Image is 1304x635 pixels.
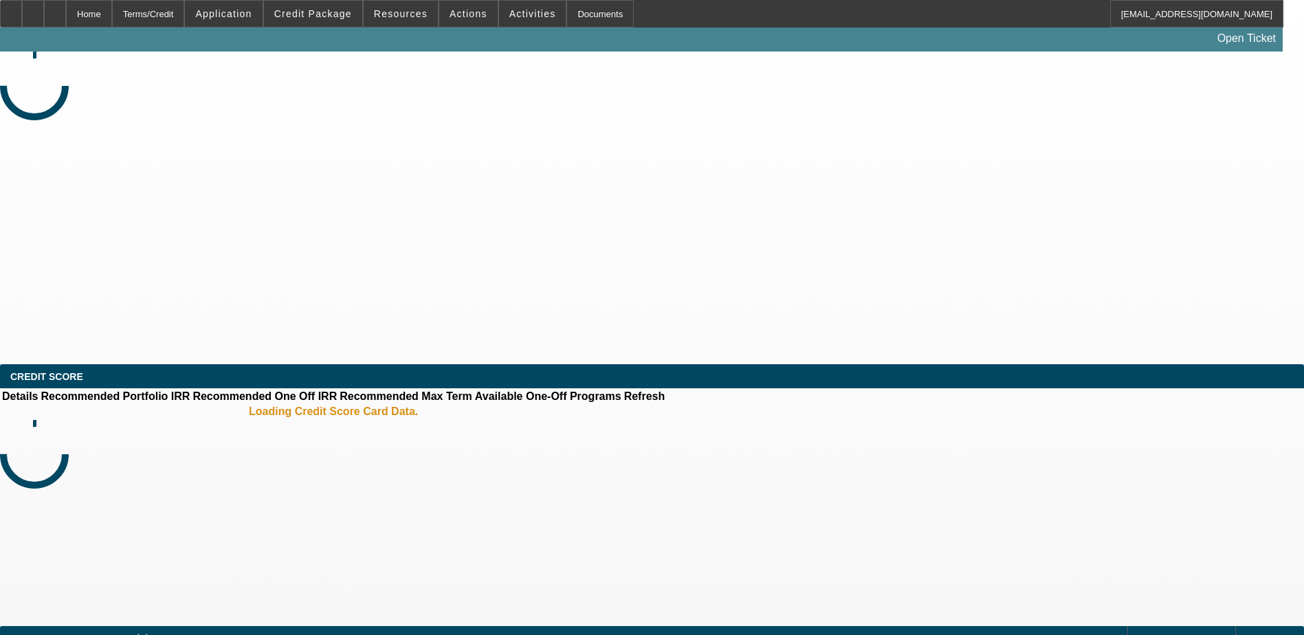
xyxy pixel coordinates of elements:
[185,1,262,27] button: Application
[1212,27,1281,50] a: Open Ticket
[195,8,252,19] span: Application
[509,8,556,19] span: Activities
[10,371,83,382] span: CREDIT SCORE
[364,1,438,27] button: Resources
[249,405,418,418] b: Loading Credit Score Card Data.
[374,8,428,19] span: Resources
[274,8,352,19] span: Credit Package
[264,1,362,27] button: Credit Package
[40,390,190,403] th: Recommended Portfolio IRR
[499,1,566,27] button: Activities
[439,1,498,27] button: Actions
[339,390,473,403] th: Recommended Max Term
[450,8,487,19] span: Actions
[474,390,622,403] th: Available One-Off Programs
[623,390,666,403] th: Refresh
[192,390,338,403] th: Recommended One Off IRR
[1,390,38,403] th: Details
